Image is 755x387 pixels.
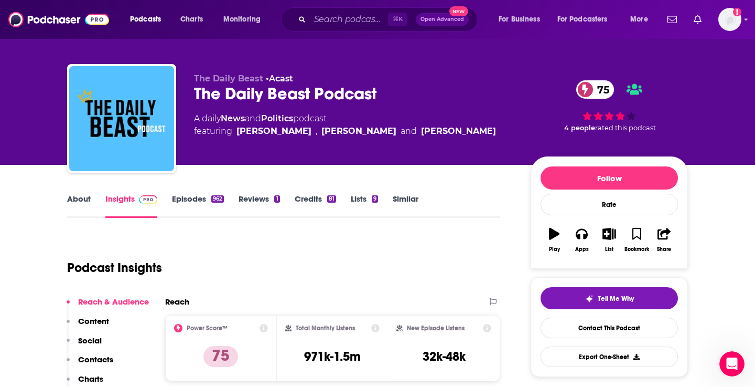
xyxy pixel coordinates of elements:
[130,12,161,27] span: Podcasts
[211,195,224,203] div: 962
[624,246,649,253] div: Bookmark
[407,325,465,332] h2: New Episode Listens
[568,221,595,259] button: Apps
[78,297,149,307] p: Reach & Audience
[421,125,496,138] a: Rick Wilson
[269,74,293,83] a: Acast
[587,80,614,99] span: 75
[541,318,678,338] a: Contact This Podcast
[585,295,594,303] img: tell me why sparkle
[105,194,157,218] a: InsightsPodchaser Pro
[78,316,109,326] p: Content
[576,80,614,99] a: 75
[372,195,378,203] div: 9
[630,12,648,27] span: More
[67,260,162,276] h1: Podcast Insights
[541,347,678,367] button: Export One-Sheet
[194,125,496,138] span: featuring
[351,194,378,218] a: Lists9
[67,316,109,336] button: Content
[401,125,417,138] span: and
[67,297,149,316] button: Reach & Audience
[719,351,745,376] iframe: Intercom live chat
[67,336,102,355] button: Social
[596,221,623,259] button: List
[261,113,293,123] a: Politics
[203,346,238,367] p: 75
[310,11,388,28] input: Search podcasts, credits, & more...
[266,74,293,83] span: •
[541,166,678,190] button: Follow
[541,221,568,259] button: Play
[499,12,540,27] span: For Business
[78,354,113,364] p: Contacts
[420,17,464,22] span: Open Advanced
[541,287,678,309] button: tell me why sparkleTell Me Why
[172,194,224,218] a: Episodes962
[296,325,355,332] h2: Total Monthly Listens
[575,246,589,253] div: Apps
[551,11,623,28] button: open menu
[718,8,741,31] img: User Profile
[67,194,91,218] a: About
[416,13,469,26] button: Open AdvancedNew
[223,12,261,27] span: Monitoring
[449,6,468,16] span: New
[304,349,361,364] h3: 971k-1.5m
[216,11,274,28] button: open menu
[557,12,608,27] span: For Podcasters
[139,195,157,204] img: Podchaser Pro
[239,194,279,218] a: Reviews1
[564,124,595,132] span: 4 people
[187,325,228,332] h2: Power Score™
[295,194,336,218] a: Credits81
[531,74,688,139] div: 75 4 peoplerated this podcast
[165,297,189,307] h2: Reach
[78,374,103,384] p: Charts
[274,195,279,203] div: 1
[69,66,174,171] img: The Daily Beast Podcast
[718,8,741,31] span: Logged in as anyalola
[180,12,203,27] span: Charts
[663,11,681,28] a: Show notifications dropdown
[595,124,656,132] span: rated this podcast
[733,8,741,16] svg: Add a profile image
[393,194,418,218] a: Similar
[623,11,661,28] button: open menu
[388,13,407,26] span: ⌘ K
[221,113,245,123] a: News
[423,349,466,364] h3: 32k-48k
[245,113,261,123] span: and
[194,74,263,83] span: The Daily Beast
[718,8,741,31] button: Show profile menu
[67,354,113,374] button: Contacts
[598,295,634,303] span: Tell Me Why
[236,125,311,138] a: Danielle Moodie
[123,11,175,28] button: open menu
[8,9,109,29] img: Podchaser - Follow, Share and Rate Podcasts
[605,246,613,253] div: List
[321,125,396,138] a: Molly Jong-Fast
[327,195,336,203] div: 81
[549,246,560,253] div: Play
[78,336,102,346] p: Social
[689,11,706,28] a: Show notifications dropdown
[541,194,678,215] div: Rate
[623,221,650,259] button: Bookmark
[316,125,317,138] span: ,
[174,11,209,28] a: Charts
[651,221,678,259] button: Share
[291,7,488,32] div: Search podcasts, credits, & more...
[194,112,496,138] div: A daily podcast
[491,11,553,28] button: open menu
[657,246,671,253] div: Share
